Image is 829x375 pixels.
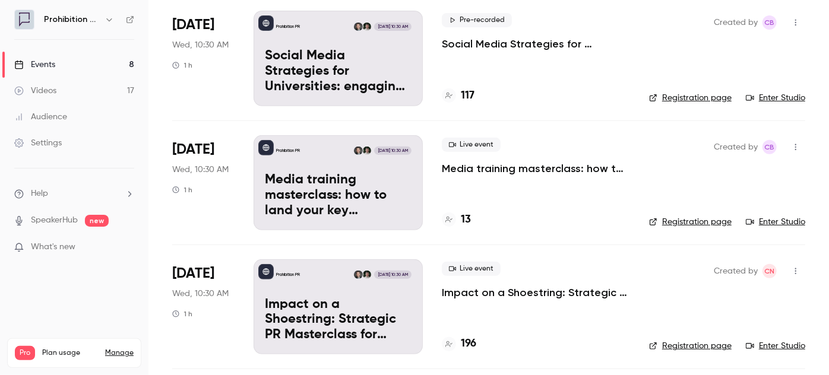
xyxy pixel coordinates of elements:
span: Pre-recorded [442,13,512,27]
span: CB [765,15,775,30]
p: Prohibition PR [276,148,300,154]
span: Live event [442,138,501,152]
div: Audience [14,111,67,123]
span: Wed, 10:30 AM [172,288,229,300]
span: [DATE] [172,264,214,283]
span: CB [765,140,775,154]
div: 1 h [172,185,192,195]
p: Impact on a Shoestring: Strategic PR Masterclass for Charity Comms Teams [265,297,412,343]
p: Media training masterclass: how to land your key messages in a digital-first world [265,173,412,218]
a: Media training masterclass: how to land your key messages in a digital-first world [442,161,630,176]
a: Registration page [649,92,732,104]
a: Enter Studio [746,340,805,352]
a: 196 [442,336,476,352]
p: Prohibition PR [276,272,300,278]
span: CN [765,264,775,278]
img: Will Ockenden [363,271,371,279]
a: SpeakerHub [31,214,78,227]
span: What's new [31,241,75,253]
span: Created by [714,140,758,154]
img: Will Ockenden [363,147,371,155]
h4: 196 [461,336,476,352]
img: Prohibition PR [15,10,34,29]
span: [DATE] [172,140,214,159]
span: [DATE] 10:30 AM [374,147,411,155]
span: Created by [714,264,758,278]
h4: 13 [461,212,471,228]
img: Chris Norton [354,271,362,279]
p: Social Media Strategies for Universities: engaging the new student cohort [265,49,412,94]
a: Impact on a Shoestring: Strategic PR Masterclass for Charity Comms TeamsProhibition PRWill Ockend... [254,259,423,354]
span: Live event [442,262,501,276]
div: Settings [14,137,62,149]
li: help-dropdown-opener [14,188,134,200]
div: 1 h [172,61,192,70]
span: Plan usage [42,348,98,358]
span: Wed, 10:30 AM [172,39,229,51]
div: Oct 8 Wed, 10:30 AM (Europe/London) [172,135,235,230]
img: Chris Norton [354,23,362,31]
h6: Prohibition PR [44,14,100,26]
a: 13 [442,212,471,228]
span: Claire Beaumont [762,140,777,154]
div: Videos [14,85,56,97]
span: [DATE] 10:30 AM [374,23,411,31]
a: Manage [105,348,134,358]
a: Enter Studio [746,92,805,104]
span: Pro [15,346,35,360]
span: Chris Norton [762,264,777,278]
span: Wed, 10:30 AM [172,164,229,176]
div: Oct 15 Wed, 10:30 AM (Europe/London) [172,259,235,354]
a: Impact on a Shoestring: Strategic PR Masterclass for Charity Comms Teams [442,285,630,300]
a: Social Media Strategies for Universities: engaging the new student cohort [442,37,630,51]
div: Sep 24 Wed, 10:30 AM (Europe/London) [172,11,235,106]
div: 1 h [172,309,192,319]
div: Events [14,59,55,71]
a: 117 [442,88,474,104]
img: Will Ockenden [363,23,371,31]
span: [DATE] [172,15,214,34]
p: Prohibition PR [276,24,300,30]
span: Created by [714,15,758,30]
h4: 117 [461,88,474,104]
img: Chris Norton [354,147,362,155]
a: Social Media Strategies for Universities: engaging the new student cohortProhibition PRWill Ocken... [254,11,423,106]
a: Registration page [649,216,732,228]
span: Claire Beaumont [762,15,777,30]
span: new [85,215,109,227]
span: [DATE] 10:30 AM [374,271,411,279]
a: Registration page [649,340,732,352]
a: Media training masterclass: how to land your key messages in a digital-first worldProhibition PRW... [254,135,423,230]
a: Enter Studio [746,216,805,228]
span: Help [31,188,48,200]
